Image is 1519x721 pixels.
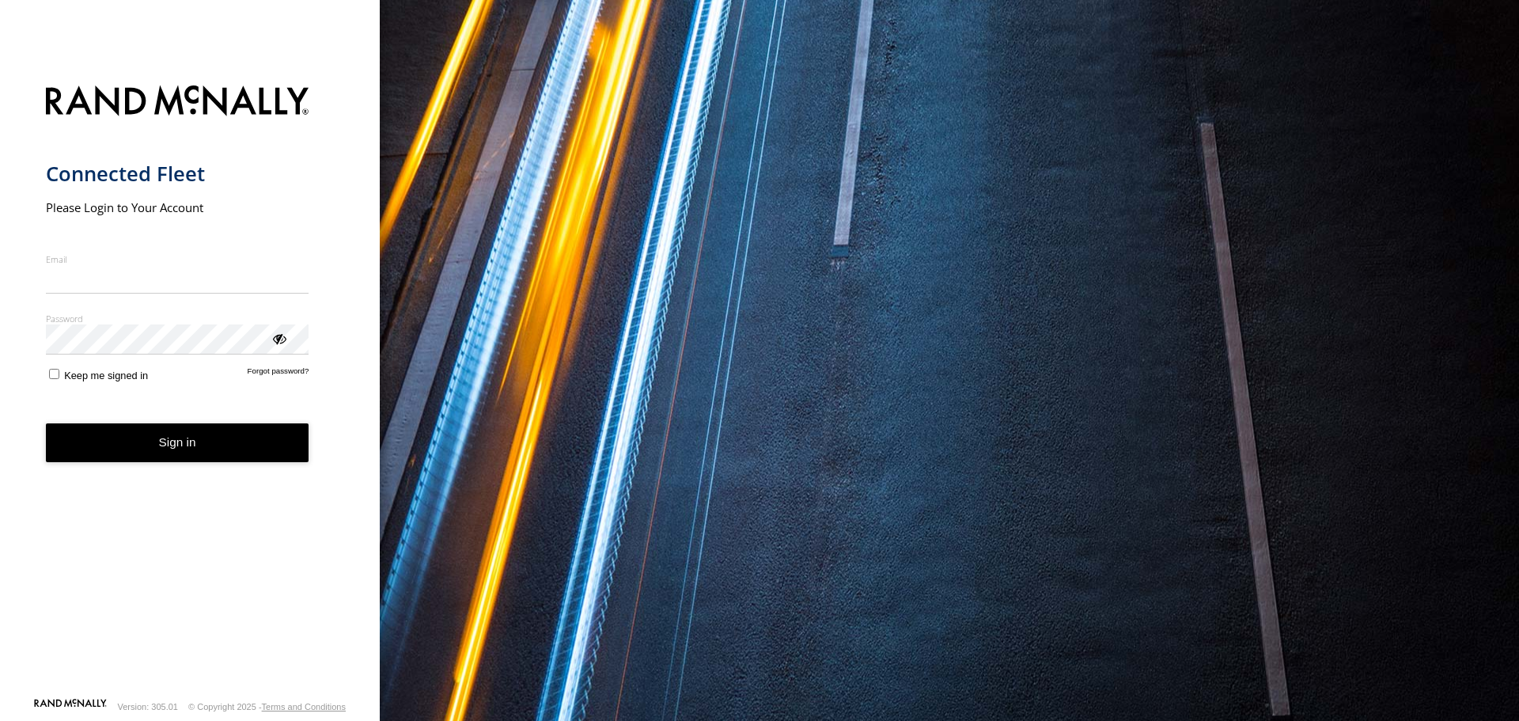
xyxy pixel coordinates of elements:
label: Password [46,313,309,324]
span: Keep me signed in [64,370,148,381]
h1: Connected Fleet [46,161,309,187]
label: Email [46,253,309,265]
div: ViewPassword [271,330,286,346]
input: Keep me signed in [49,369,59,379]
form: main [46,76,335,697]
a: Terms and Conditions [262,702,346,712]
img: Rand McNally [46,82,309,123]
a: Visit our Website [34,699,107,715]
div: © Copyright 2025 - [188,702,346,712]
div: Version: 305.01 [118,702,178,712]
h2: Please Login to Your Account [46,199,309,215]
button: Sign in [46,423,309,462]
a: Forgot password? [248,366,309,381]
